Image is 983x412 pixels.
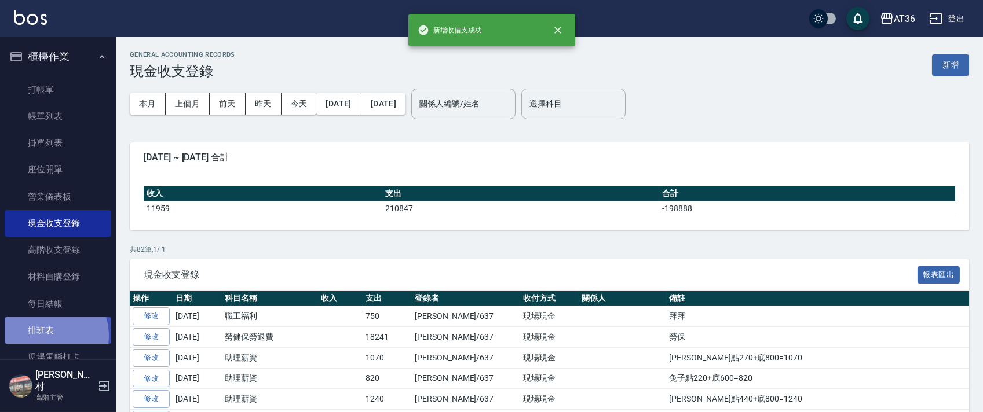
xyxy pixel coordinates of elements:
a: 修改 [133,307,170,325]
td: [DATE] [173,389,222,410]
button: save [846,7,869,30]
th: 登錄者 [412,291,520,306]
a: 現場電腦打卡 [5,344,111,370]
a: 營業儀表板 [5,183,111,210]
th: 收入 [144,186,382,201]
td: 現場現金 [520,389,579,410]
a: 修改 [133,390,170,408]
a: 高階收支登錄 [5,237,111,263]
th: 支出 [382,186,659,201]
td: 助理薪資 [222,368,319,389]
h3: 現金收支登錄 [130,63,235,79]
a: 修改 [133,349,170,367]
button: 報表匯出 [918,266,960,284]
td: 勞健保勞退費 [222,327,319,348]
p: 共 82 筆, 1 / 1 [130,244,969,255]
td: [PERSON_NAME]/637 [412,347,520,368]
a: 每日結帳 [5,290,111,317]
h5: [PERSON_NAME]村 [35,369,94,392]
th: 科目名稱 [222,291,319,306]
td: 勞保 [666,327,969,348]
td: 11959 [144,201,382,216]
td: [PERSON_NAME]點440+底800=1240 [666,389,969,410]
td: 1070 [363,347,412,368]
h2: GENERAL ACCOUNTING RECORDS [130,51,235,58]
button: 上個月 [166,93,210,115]
th: 日期 [173,291,222,306]
a: 掛單列表 [5,130,111,156]
span: [DATE] ~ [DATE] 合計 [144,152,955,163]
td: [DATE] [173,347,222,368]
td: 18241 [363,327,412,348]
a: 現金收支登錄 [5,210,111,237]
td: [DATE] [173,327,222,348]
td: 現場現金 [520,368,579,389]
td: 現場現金 [520,306,579,327]
a: 帳單列表 [5,103,111,130]
span: 現金收支登錄 [144,269,918,281]
td: 拜拜 [666,306,969,327]
td: 750 [363,306,412,327]
td: 助理薪資 [222,347,319,368]
td: 1240 [363,389,412,410]
th: 收付方式 [520,291,579,306]
button: [DATE] [361,93,405,115]
button: 櫃檯作業 [5,42,111,72]
td: 兔子點220+底600=820 [666,368,969,389]
td: [PERSON_NAME]/637 [412,368,520,389]
td: [PERSON_NAME]/637 [412,306,520,327]
td: 現場現金 [520,347,579,368]
td: 820 [363,368,412,389]
img: Person [9,374,32,398]
div: AT36 [894,12,915,26]
th: 備註 [666,291,969,306]
a: 打帳單 [5,76,111,103]
th: 收入 [319,291,363,306]
th: 合計 [659,186,955,201]
td: [PERSON_NAME]/637 [412,389,520,410]
button: 昨天 [246,93,282,115]
button: AT36 [875,7,920,31]
a: 座位開單 [5,156,111,183]
td: [PERSON_NAME]/637 [412,327,520,348]
button: 今天 [282,93,317,115]
img: Logo [14,10,47,25]
p: 高階主管 [35,392,94,403]
button: 登出 [924,8,969,30]
th: 支出 [363,291,412,306]
a: 修改 [133,328,170,346]
a: 排班表 [5,317,111,344]
td: [PERSON_NAME]點270+底800=1070 [666,347,969,368]
a: 材料自購登錄 [5,263,111,290]
button: [DATE] [316,93,361,115]
th: 操作 [130,291,173,306]
button: 前天 [210,93,246,115]
td: [DATE] [173,306,222,327]
th: 關係人 [579,291,666,306]
span: 新增收借支成功 [418,24,483,36]
td: -198888 [659,201,955,216]
td: [DATE] [173,368,222,389]
a: 新增 [932,59,969,70]
a: 報表匯出 [918,268,960,279]
td: 助理薪資 [222,389,319,410]
td: 職工福利 [222,306,319,327]
td: 現場現金 [520,327,579,348]
button: 新增 [932,54,969,76]
button: close [545,17,571,43]
td: 210847 [382,201,659,216]
a: 修改 [133,370,170,388]
button: 本月 [130,93,166,115]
